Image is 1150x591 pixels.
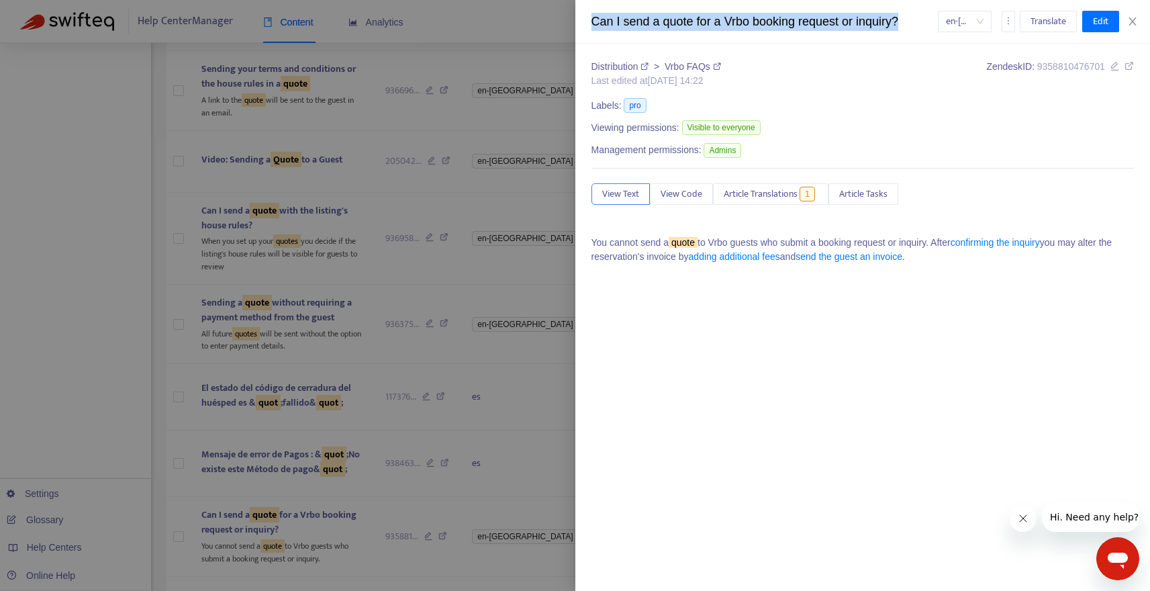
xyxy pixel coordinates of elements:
span: Article Translations [724,187,798,201]
a: adding additional fees [689,251,780,262]
button: View Code [650,183,713,205]
iframe: Close message [1010,505,1037,532]
span: Edit [1093,14,1108,29]
span: close [1127,16,1138,27]
div: Can I send a quote for a Vrbo booking request or inquiry? [591,13,938,31]
span: 9358810476701 [1037,61,1105,72]
button: Edit [1082,11,1119,32]
sqkw: quote [669,237,698,248]
span: View Code [661,187,702,201]
span: more [1004,16,1013,26]
iframe: Button to launch messaging window [1096,537,1139,580]
span: Translate [1031,14,1066,29]
button: Article Translations1 [713,183,828,205]
span: Viewing permissions: [591,121,679,135]
span: 1 [800,187,815,201]
div: Last edited at [DATE] 14:22 [591,74,721,88]
a: Vrbo FAQs [665,61,721,72]
a: confirming the inquiry [951,237,1040,248]
div: Zendesk ID: [986,60,1134,88]
button: View Text [591,183,650,205]
a: Distribution [591,61,652,72]
span: pro [624,98,646,113]
span: Management permissions: [591,143,702,157]
span: View Text [602,187,639,201]
iframe: Message from company [1042,502,1139,532]
button: Article Tasks [828,183,898,205]
span: en-gb [946,11,984,32]
div: > [591,60,721,74]
button: Translate [1020,11,1077,32]
span: Article Tasks [839,187,888,201]
div: You cannot send a to Vrbo guests who submit a booking request or inquiry. After you may alter the... [591,236,1135,264]
a: send the guest an invoice [796,251,902,262]
span: Labels: [591,99,622,113]
span: Visible to everyone [682,120,761,135]
button: more [1002,11,1015,32]
button: Close [1123,15,1142,28]
span: Admins [704,143,741,158]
